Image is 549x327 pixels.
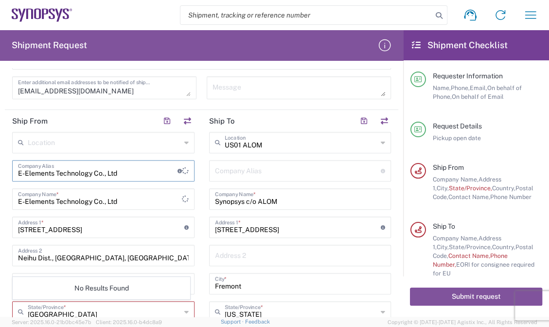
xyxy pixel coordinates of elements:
[492,243,515,251] span: Country,
[433,72,503,80] span: Requester Information
[433,84,451,91] span: Name,
[451,84,470,91] span: Phone,
[12,319,91,325] span: Server: 2025.16.0-21b0bc45e7b
[412,39,508,51] h2: Shipment Checklist
[245,319,270,325] a: Feedback
[490,193,531,200] span: Phone Number
[433,134,481,142] span: Pickup open date
[209,116,235,126] h2: Ship To
[433,122,482,130] span: Request Details
[12,39,87,51] h2: Shipment Request
[180,6,432,24] input: Shipment, tracking or reference number
[221,319,245,325] a: Support
[449,184,492,192] span: State/Province,
[96,319,162,325] span: Client: 2025.16.0-b4dc8a9
[433,176,478,183] span: Company Name,
[452,93,504,100] span: On behalf of Email
[433,235,478,242] span: Company Name,
[492,184,515,192] span: Country,
[449,243,492,251] span: State/Province,
[448,193,490,200] span: Contact Name,
[437,184,449,192] span: City,
[12,116,48,126] h2: Ship From
[433,222,455,230] span: Ship To
[437,243,449,251] span: City,
[448,252,490,259] span: Contact Name,
[388,318,537,327] span: Copyright © [DATE]-[DATE] Agistix Inc., All Rights Reserved
[470,84,487,91] span: Email,
[433,261,534,277] span: EORI for consignee required for EU
[433,163,464,171] span: Ship From
[13,277,190,299] div: No Results Found
[410,288,542,306] button: Submit request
